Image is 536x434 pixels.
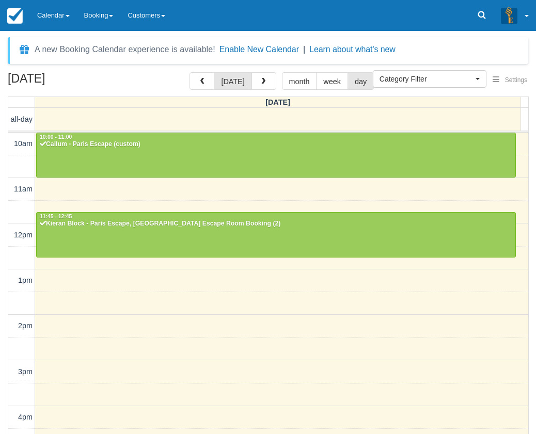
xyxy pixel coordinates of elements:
span: all-day [11,115,33,123]
span: 10am [14,139,33,148]
span: 12pm [14,231,33,239]
img: checkfront-main-nav-mini-logo.png [7,8,23,24]
span: 4pm [18,413,33,421]
button: Settings [486,73,533,88]
div: Kieran Block - Paris Escape, [GEOGRAPHIC_DATA] Escape Room Booking (2) [39,220,513,228]
span: 2pm [18,322,33,330]
a: 11:45 - 12:45Kieran Block - Paris Escape, [GEOGRAPHIC_DATA] Escape Room Booking (2) [36,212,516,258]
span: 10:00 - 11:00 [40,134,72,140]
span: 11:45 - 12:45 [40,214,72,219]
h2: [DATE] [8,72,138,91]
span: 11am [14,185,33,193]
span: Category Filter [380,74,473,84]
button: day [348,72,374,90]
button: [DATE] [214,72,251,90]
button: Category Filter [373,70,486,88]
span: [DATE] [265,98,290,106]
img: A3 [501,7,517,24]
span: 3pm [18,367,33,376]
button: week [316,72,348,90]
span: | [303,45,305,54]
a: 10:00 - 11:00Callum - Paris Escape (custom) [36,133,516,178]
div: A new Booking Calendar experience is available! [35,43,215,56]
button: month [282,72,317,90]
span: 1pm [18,276,33,284]
a: Learn about what's new [309,45,396,54]
button: Enable New Calendar [219,44,299,55]
span: Settings [505,76,527,84]
div: Callum - Paris Escape (custom) [39,140,513,149]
